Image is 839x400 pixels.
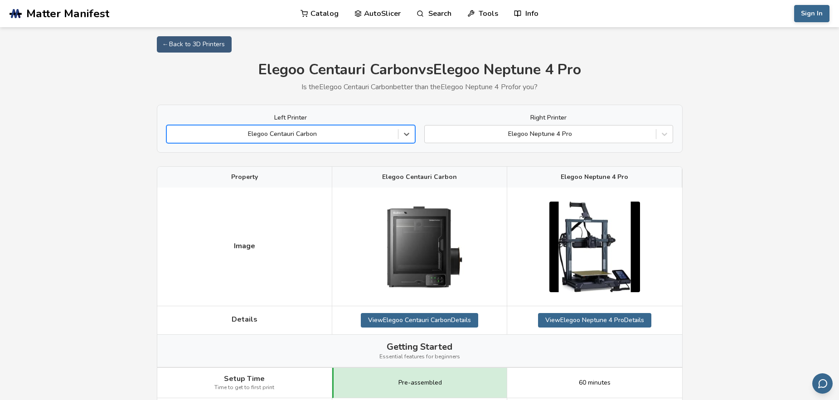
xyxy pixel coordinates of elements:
[538,313,651,328] a: ViewElegoo Neptune 4 ProDetails
[157,83,683,91] p: Is the Elegoo Centauri Carbon better than the Elegoo Neptune 4 Pro for you?
[166,114,415,121] label: Left Printer
[234,242,255,250] span: Image
[232,315,257,323] span: Details
[812,373,833,394] button: Send feedback via email
[214,385,274,391] span: Time to get to first print
[398,379,442,386] span: Pre-assembled
[157,36,232,53] a: ← Back to 3D Printers
[424,114,673,121] label: Right Printer
[387,342,452,352] span: Getting Started
[794,5,829,22] button: Sign In
[231,173,258,181] span: Property
[374,194,465,299] img: Elegoo Centauri Carbon
[549,202,640,292] img: Elegoo Neptune 4 Pro
[26,7,109,20] span: Matter Manifest
[579,379,611,386] span: 60 minutes
[429,130,431,138] input: Elegoo Neptune 4 Pro
[561,173,628,181] span: Elegoo Neptune 4 Pro
[379,354,460,360] span: Essential features for beginners
[157,62,683,78] h1: Elegoo Centauri Carbon vs Elegoo Neptune 4 Pro
[361,313,478,328] a: ViewElegoo Centauri CarbonDetails
[382,173,457,181] span: Elegoo Centauri Carbon
[224,375,265,383] span: Setup Time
